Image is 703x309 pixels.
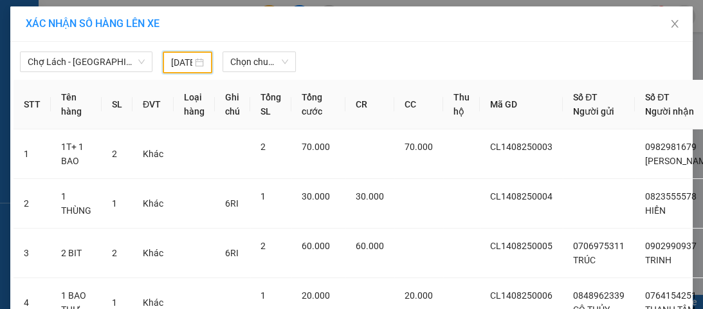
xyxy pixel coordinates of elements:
td: 1T+ 1 BAO [51,129,102,179]
span: 0764154251 [645,290,697,301]
td: 2 [14,179,51,229]
button: Close [657,6,693,42]
div: Sài Gòn [123,11,233,26]
span: CL1408250006 [490,290,552,301]
div: CÔ THỦY [11,26,114,42]
span: 70.000 [405,142,433,152]
span: 0823555578 [645,191,697,201]
span: 60.000 [356,241,384,251]
td: Khác [132,229,174,278]
th: Ghi chú [215,80,250,129]
input: 13/08/2025 [171,55,192,70]
th: Tên hàng [51,80,102,129]
th: SL [102,80,132,129]
td: Khác [132,129,174,179]
span: XÁC NHẬN SỐ HÀNG LÊN XE [26,17,160,30]
span: 1 [112,297,117,308]
span: Nhận: [123,12,154,26]
th: Thu hộ [443,80,480,129]
th: CC [394,80,443,129]
span: CC : [121,93,139,107]
span: Người nhận [645,106,694,117]
th: Mã GD [480,80,563,129]
th: Tổng cước [291,80,345,129]
span: 6RI [225,198,239,209]
span: CL1408250003 [490,142,552,152]
td: Khác [132,179,174,229]
th: Loại hàng [174,80,215,129]
span: CL1408250005 [490,241,552,251]
span: 1 [260,191,266,201]
span: 20.000 [405,290,433,301]
span: 60.000 [302,241,330,251]
span: 30.000 [302,191,330,201]
span: Chọn chuyến [230,52,288,71]
span: 2 [260,241,266,251]
th: CR [345,80,394,129]
td: 1 THÙNG [51,179,102,229]
span: close [670,19,680,29]
div: 20.000 [121,90,235,108]
span: Gửi: [11,12,31,26]
span: CL1408250004 [490,191,552,201]
span: Chợ Lách - Sài Gòn [28,52,145,71]
div: Chợ Lách [11,11,114,26]
span: 2 [112,248,117,258]
div: 0848962339 [11,42,114,60]
span: TRÚC [573,255,596,265]
span: 6RI [225,248,239,258]
td: 3 [14,229,51,278]
div: 0764154251 [123,42,233,60]
span: DĐ: [123,67,142,80]
th: ĐVT [132,80,174,129]
span: HIỀN [645,205,666,216]
span: 0902990937 [645,241,697,251]
span: Số ĐT [573,92,598,102]
span: 30.000 [356,191,384,201]
span: 0706975311 [573,241,625,251]
div: THANH TÂM [123,26,233,42]
span: Người gửi [573,106,614,117]
span: Số ĐT [645,92,670,102]
span: 0982981679 [645,142,697,152]
span: 0848962339 [573,290,625,301]
span: 70.000 [302,142,330,152]
span: 1 [112,198,117,209]
span: 1 [260,290,266,301]
th: STT [14,80,51,129]
span: 20.000 [302,290,330,301]
span: TRINH [645,255,671,265]
span: Q7-CTS [142,60,208,82]
span: 2 [260,142,266,152]
td: 1 [14,129,51,179]
th: Tổng SL [250,80,291,129]
td: 2 BIT [51,229,102,278]
span: 2 [112,149,117,159]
